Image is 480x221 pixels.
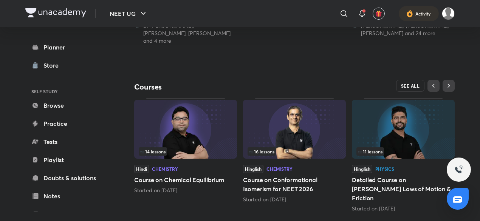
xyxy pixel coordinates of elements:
h6: SELF STUDY [25,85,113,98]
a: Company Logo [25,8,86,19]
span: Hinglish [243,165,263,173]
div: Chemistry [266,167,293,171]
a: Notes [25,189,113,204]
a: Playlist [25,152,113,167]
span: 11 lessons [358,149,382,154]
div: left [248,147,341,156]
img: Aman raj [442,7,455,20]
h5: Course on Chemical Equilibrium [134,175,237,184]
div: Started on Sept 1 [243,196,346,203]
img: activity [406,9,413,18]
img: avatar [375,10,382,17]
div: infocontainer [356,147,450,156]
div: infosection [356,147,450,156]
div: infosection [139,147,232,156]
div: Dr S K Singh, Prateek Jain, Dr. Rakshita Singh and 4 more [134,22,237,45]
a: Tests [25,134,113,149]
span: SEE ALL [401,83,420,88]
div: Started on Aug 29 [134,187,237,194]
button: SEE ALL [396,80,425,92]
h5: Course on Conformational Isomerism for NEET 2026 [243,175,346,193]
img: Thumbnail [352,100,455,159]
a: Doubts & solutions [25,170,113,185]
div: infocontainer [139,147,232,156]
div: Detailed Course on Newton’s Laws of Motion & Friction [352,98,455,212]
h5: Detailed Course on [PERSON_NAME] Laws of Motion & Friction [352,175,455,202]
a: Practice [25,116,113,131]
h4: Courses [134,82,294,92]
span: 14 lessons [140,149,166,154]
div: Devi Singh, Mohammad Salim, Shailendra Tanwar and 24 more [352,22,455,37]
div: infocontainer [248,147,341,156]
div: left [356,147,450,156]
img: Company Logo [25,8,86,17]
div: Physics [375,167,394,171]
div: Store [43,61,63,70]
button: NEET UG [105,6,152,21]
a: Store [25,58,113,73]
a: Browse [25,98,113,113]
a: Planner [25,40,113,55]
div: left [139,147,232,156]
div: Course on Chemical Equilibrium [134,98,237,194]
img: Thumbnail [134,100,237,159]
img: ttu [454,165,463,174]
button: avatar [373,8,385,20]
img: Thumbnail [243,100,346,159]
span: Hinglish [352,165,372,173]
div: Course on Conformational Isomerism for NEET 2026 [243,98,346,203]
span: Hindi [134,165,149,173]
div: Chemistry [152,167,178,171]
div: infosection [248,147,341,156]
div: Started on Oct 1 [352,205,455,212]
span: 16 lessons [249,149,274,154]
